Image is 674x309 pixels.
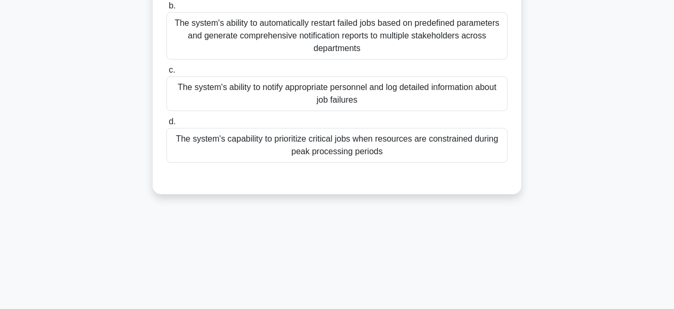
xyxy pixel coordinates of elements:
span: b. [168,1,175,10]
div: The system's ability to notify appropriate personnel and log detailed information about job failures [166,76,508,111]
span: d. [168,117,175,126]
div: The system's capability to prioritize critical jobs when resources are constrained during peak pr... [166,128,508,163]
span: c. [168,65,175,74]
div: The system's ability to automatically restart failed jobs based on predefined parameters and gene... [166,12,508,59]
